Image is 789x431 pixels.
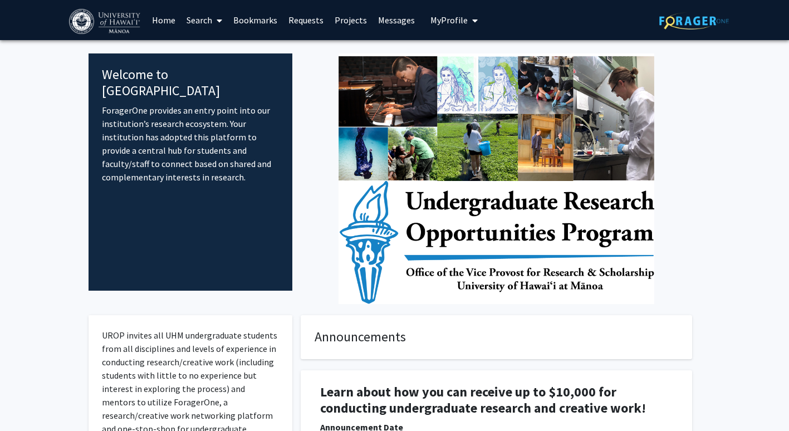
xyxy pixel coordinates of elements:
[8,381,47,423] iframe: Chat
[320,384,673,417] h1: Learn about how you can receive up to $10,000 for conducting undergraduate research and creative ...
[181,1,228,40] a: Search
[283,1,329,40] a: Requests
[315,329,678,345] h4: Announcements
[102,104,280,184] p: ForagerOne provides an entry point into our institution’s research ecosystem. Your institution ha...
[339,53,654,304] img: Cover Image
[430,14,468,26] span: My Profile
[102,67,280,99] h4: Welcome to [GEOGRAPHIC_DATA]
[228,1,283,40] a: Bookmarks
[69,9,143,34] img: University of Hawaiʻi at Mānoa Logo
[146,1,181,40] a: Home
[373,1,420,40] a: Messages
[659,12,729,30] img: ForagerOne Logo
[329,1,373,40] a: Projects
